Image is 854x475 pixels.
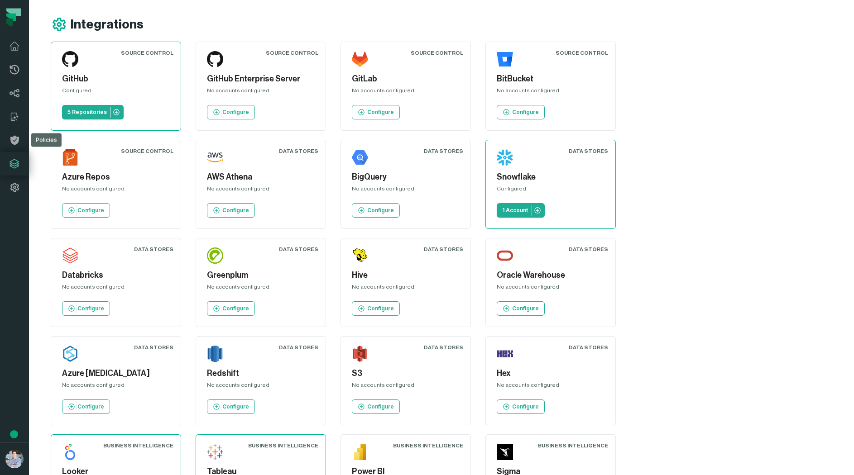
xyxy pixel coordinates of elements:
[248,442,318,449] div: Business Intelligence
[62,51,78,67] img: GitHub
[352,283,460,294] div: No accounts configured
[352,399,400,414] a: Configure
[497,73,605,85] h5: BitBucket
[31,133,62,147] div: Policies
[62,149,78,166] img: Azure Repos
[352,149,368,166] img: BigQuery
[569,246,608,253] div: Data Stores
[497,185,605,196] div: Configured
[411,49,463,57] div: Source Control
[352,247,368,264] img: Hive
[352,301,400,316] a: Configure
[497,149,513,166] img: Snowflake
[62,185,170,196] div: No accounts configured
[352,381,460,392] div: No accounts configured
[77,207,104,214] p: Configure
[497,247,513,264] img: Oracle Warehouse
[207,149,223,166] img: AWS Athena
[207,73,315,85] h5: GitHub Enterprise Server
[62,203,110,218] a: Configure
[207,283,315,294] div: No accounts configured
[497,346,513,362] img: Hex
[497,105,545,119] a: Configure
[207,301,255,316] a: Configure
[134,344,173,351] div: Data Stores
[279,344,318,351] div: Data Stores
[207,399,255,414] a: Configure
[222,207,249,214] p: Configure
[207,105,255,119] a: Configure
[279,246,318,253] div: Data Stores
[352,87,460,98] div: No accounts configured
[121,147,173,155] div: Source Control
[352,171,460,183] h5: BigQuery
[207,171,315,183] h5: AWS Athena
[502,207,528,214] p: 1 Account
[207,269,315,281] h5: Greenplum
[569,147,608,155] div: Data Stores
[222,109,249,116] p: Configure
[367,403,394,410] p: Configure
[62,87,170,98] div: Configured
[497,301,545,316] a: Configure
[538,442,608,449] div: Business Intelligence
[134,246,173,253] div: Data Stores
[497,171,605,183] h5: Snowflake
[512,305,539,312] p: Configure
[512,109,539,116] p: Configure
[497,87,605,98] div: No accounts configured
[62,283,170,294] div: No accounts configured
[367,305,394,312] p: Configure
[424,147,463,155] div: Data Stores
[393,442,463,449] div: Business Intelligence
[352,105,400,119] a: Configure
[424,344,463,351] div: Data Stores
[207,87,315,98] div: No accounts configured
[352,73,460,85] h5: GitLab
[569,344,608,351] div: Data Stores
[207,346,223,362] img: Redshift
[62,346,78,362] img: Azure Synapse
[497,51,513,67] img: BitBucket
[207,247,223,264] img: Greenplum
[352,346,368,362] img: S3
[207,203,255,218] a: Configure
[67,109,107,116] p: 5 Repositories
[222,305,249,312] p: Configure
[352,203,400,218] a: Configure
[121,49,173,57] div: Source Control
[497,367,605,380] h5: Hex
[77,305,104,312] p: Configure
[62,269,170,281] h5: Databricks
[497,444,513,460] img: Sigma
[352,51,368,67] img: GitLab
[71,17,144,33] h1: Integrations
[62,171,170,183] h5: Azure Repos
[266,49,318,57] div: Source Control
[5,450,24,468] img: avatar of Alon Nafta
[497,203,545,218] a: 1 Account
[103,442,173,449] div: Business Intelligence
[556,49,608,57] div: Source Control
[77,403,104,410] p: Configure
[512,403,539,410] p: Configure
[207,381,315,392] div: No accounts configured
[207,51,223,67] img: GitHub Enterprise Server
[497,399,545,414] a: Configure
[207,367,315,380] h5: Redshift
[62,381,170,392] div: No accounts configured
[497,283,605,294] div: No accounts configured
[279,147,318,155] div: Data Stores
[10,430,18,438] div: Tooltip anchor
[62,367,170,380] h5: Azure [MEDICAL_DATA]
[222,403,249,410] p: Configure
[352,185,460,196] div: No accounts configured
[62,444,78,460] img: Looker
[352,444,368,460] img: Power BI
[367,207,394,214] p: Configure
[352,269,460,281] h5: Hive
[352,367,460,380] h5: S3
[497,381,605,392] div: No accounts configured
[62,105,124,119] a: 5 Repositories
[424,246,463,253] div: Data Stores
